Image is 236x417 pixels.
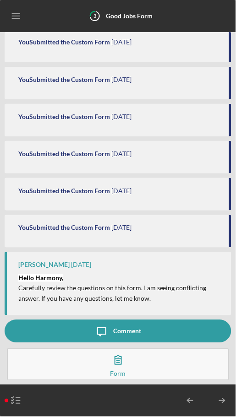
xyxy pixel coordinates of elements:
[111,224,132,232] time: 2025-08-27 19:12
[110,372,126,376] div: Form
[18,283,222,304] p: Carefully review the questions on this form. I am seeing conflicting answer. If you have any ques...
[18,274,63,282] mark: Hello Harmony,
[93,13,96,19] tspan: 3
[113,320,141,343] div: Comment
[18,38,110,46] div: You Submitted the Custom Form
[18,187,110,195] div: You Submitted the Custom Form
[111,187,132,195] time: 2025-08-27 19:08
[18,224,110,232] div: You Submitted the Custom Form
[111,150,132,157] time: 2025-08-27 19:07
[111,38,132,46] time: 2025-08-27 18:33
[18,261,70,269] div: [PERSON_NAME]
[7,349,229,381] button: Form
[111,113,132,120] time: 2025-08-27 19:06
[18,76,110,83] div: You Submitted the Custom Form
[111,76,132,83] time: 2025-08-27 18:42
[18,150,110,157] div: You Submitted the Custom Form
[71,261,91,269] time: 2025-08-27 19:26
[5,320,231,343] button: Comment
[106,12,153,20] b: Good Jobs Form
[18,113,110,120] div: You Submitted the Custom Form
